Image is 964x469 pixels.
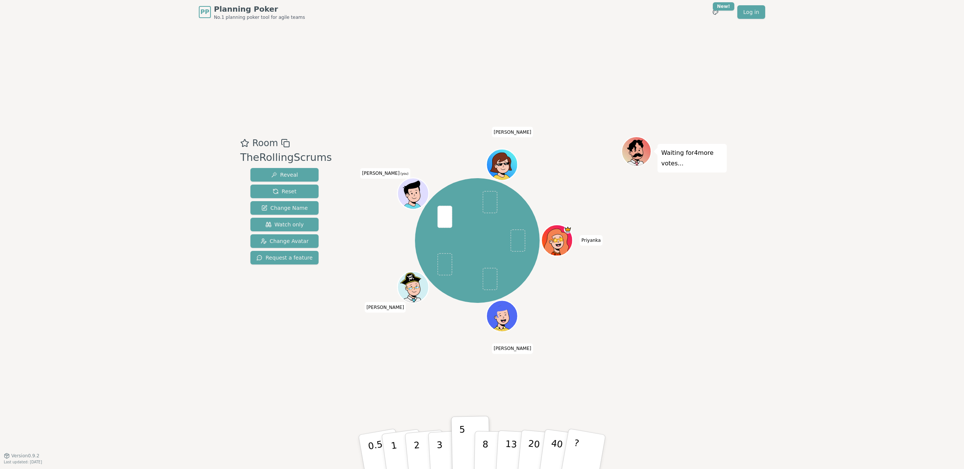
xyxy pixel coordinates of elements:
[360,168,410,179] span: Click to change your name
[271,171,298,179] span: Reveal
[713,2,734,11] div: New!
[240,150,332,165] div: TheRollingScrums
[492,344,533,354] span: Click to change your name
[4,453,40,459] button: Version0.9.2
[214,4,305,14] span: Planning Poker
[737,5,765,19] a: Log in
[564,226,572,234] span: Priyanka is the host
[250,185,319,198] button: Reset
[398,179,428,208] button: Click to change your avatar
[580,235,602,246] span: Click to change your name
[250,251,319,264] button: Request a feature
[250,201,319,215] button: Change Name
[400,173,409,176] span: (you)
[261,237,309,245] span: Change Avatar
[250,234,319,248] button: Change Avatar
[256,254,313,261] span: Request a feature
[661,148,723,169] p: Waiting for 4 more votes...
[265,221,304,228] span: Watch only
[365,302,406,313] span: Click to change your name
[250,218,319,231] button: Watch only
[252,136,278,150] span: Room
[273,188,296,195] span: Reset
[200,8,209,17] span: PP
[11,453,40,459] span: Version 0.9.2
[261,204,308,212] span: Change Name
[492,127,533,137] span: Click to change your name
[199,4,305,20] a: PPPlanning PokerNo.1 planning poker tool for agile teams
[240,136,249,150] button: Add as favourite
[250,168,319,182] button: Reveal
[709,5,722,19] button: New!
[214,14,305,20] span: No.1 planning poker tool for agile teams
[4,460,42,464] span: Last updated: [DATE]
[459,424,466,465] p: 5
